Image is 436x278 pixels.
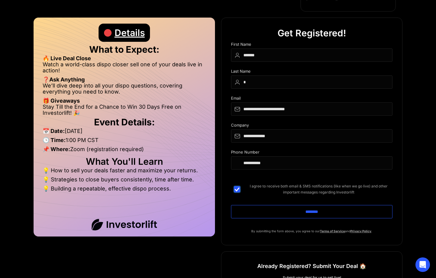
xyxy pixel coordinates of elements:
[245,183,392,195] span: I agree to receive both email & SMS notifications (like when we go live) and other important mess...
[231,42,392,48] div: First Name
[43,55,91,61] strong: 🔥 Live Deal Close
[231,123,392,129] div: Company
[350,229,371,233] a: Privacy Policy
[43,128,206,137] li: [DATE]
[43,76,85,83] strong: ❓Ask Anything
[231,150,392,156] div: Phone Number
[43,158,206,164] h2: What You'll Learn
[415,257,430,272] div: Open Intercom Messenger
[231,69,392,75] div: Last Name
[320,229,345,233] a: Terms of Service
[43,104,206,116] li: Stay Till the End for a Chance to Win 30 Days Free on Investorlift! 🎉
[43,167,206,177] li: 💡 How to sell your deals faster and maximize your returns.
[278,24,346,42] div: Get Registered!
[89,44,159,55] strong: What to Expect:
[43,186,206,192] li: 💡 Building a repeatable, effective dispo process.
[43,146,206,155] li: Zoom (registration required)
[43,146,70,152] strong: 📌 Where:
[43,137,206,146] li: 1:00 PM CST
[43,128,65,134] strong: 📅 Date:
[43,61,206,77] li: Watch a world-class dispo closer sell one of your deals live in action!
[43,177,206,186] li: 💡 Strategies to close buyers consistently, time after time.
[257,261,366,272] h1: Already Registered? Submit Your Deal 🏠
[231,96,392,102] div: Email
[231,42,392,228] form: DIspo Day Main Form
[43,137,66,143] strong: 🕒 Time:
[231,228,392,234] p: By submitting the form above, you agree to our and .
[115,24,145,42] div: Details
[43,83,206,98] li: We’ll dive deep into all your dispo questions, covering everything you need to know.
[43,98,80,104] strong: 🎁 Giveaways
[94,117,155,127] strong: Event Details:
